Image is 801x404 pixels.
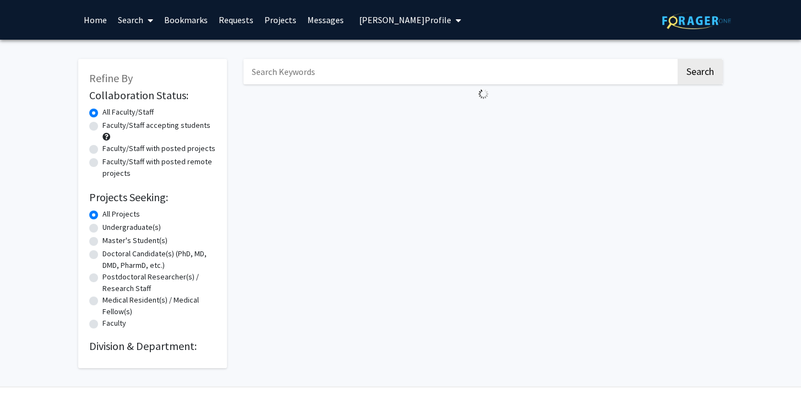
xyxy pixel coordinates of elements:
label: Master's Student(s) [102,235,167,246]
label: Faculty/Staff accepting students [102,120,210,131]
h2: Projects Seeking: [89,191,216,204]
a: Messages [302,1,349,39]
label: Faculty [102,317,126,329]
span: [PERSON_NAME] Profile [359,14,451,25]
label: All Projects [102,208,140,220]
label: Medical Resident(s) / Medical Fellow(s) [102,294,216,317]
label: Faculty/Staff with posted remote projects [102,156,216,179]
h2: Collaboration Status: [89,89,216,102]
a: Home [78,1,112,39]
h2: Division & Department: [89,340,216,353]
input: Search Keywords [243,59,676,84]
img: ForagerOne Logo [662,12,731,29]
a: Requests [213,1,259,39]
a: Search [112,1,159,39]
img: Loading [474,84,493,104]
label: All Faculty/Staff [102,106,154,118]
iframe: Chat [754,354,793,396]
label: Doctoral Candidate(s) (PhD, MD, DMD, PharmD, etc.) [102,248,216,271]
span: Refine By [89,71,133,85]
a: Projects [259,1,302,39]
label: Postdoctoral Researcher(s) / Research Staff [102,271,216,294]
nav: Page navigation [243,104,723,129]
label: Faculty/Staff with posted projects [102,143,215,154]
label: Undergraduate(s) [102,222,161,233]
a: Bookmarks [159,1,213,39]
button: Search [678,59,723,84]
